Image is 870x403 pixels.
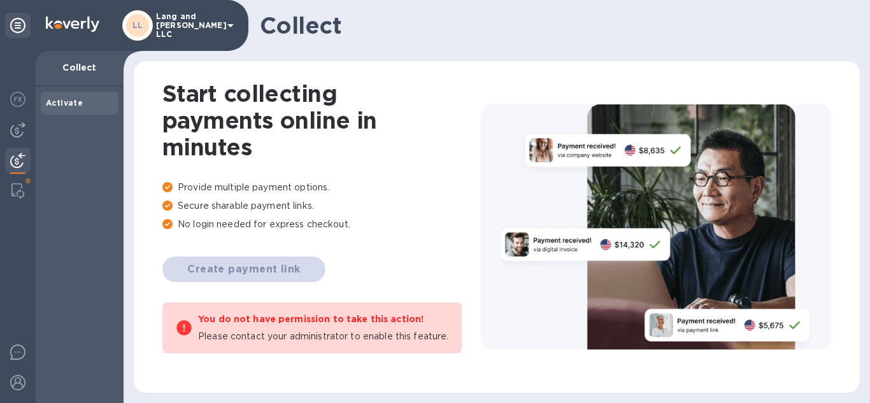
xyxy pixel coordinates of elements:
[260,12,850,39] h1: Collect
[132,20,143,30] b: LL
[10,92,25,107] img: Foreign exchange
[162,218,481,231] p: No login needed for express checkout.
[162,199,481,213] p: Secure sharable payment links.
[156,12,220,39] p: Lang and [PERSON_NAME] LLC
[162,181,481,194] p: Provide multiple payment options.
[162,80,481,160] h1: Start collecting payments online in minutes
[198,330,449,343] p: Please contact your administrator to enable this feature.
[46,98,83,108] b: Activate
[46,17,99,32] img: Logo
[5,13,31,38] div: Unpin categories
[198,314,424,324] b: You do not have permission to take this action!
[46,61,113,74] p: Collect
